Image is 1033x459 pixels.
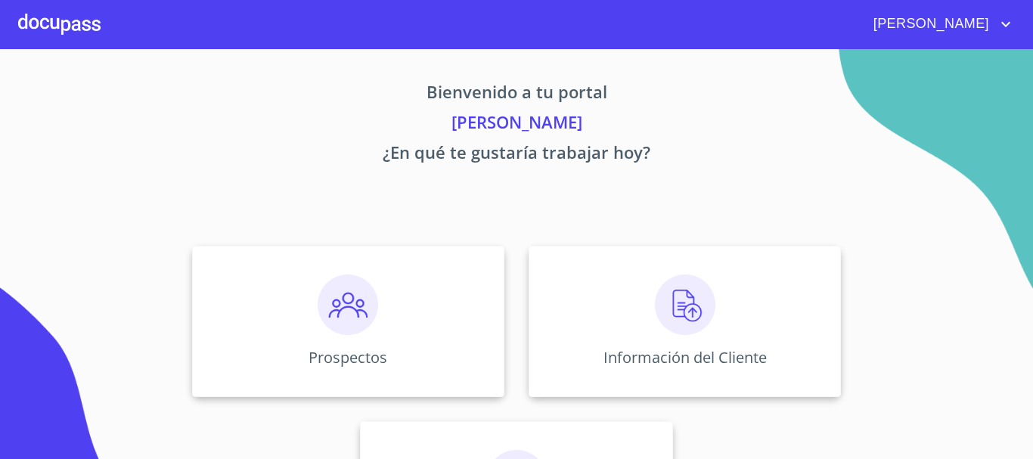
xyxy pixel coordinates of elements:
button: account of current user [862,12,1015,36]
img: prospectos.png [318,274,378,335]
span: [PERSON_NAME] [862,12,997,36]
p: [PERSON_NAME] [51,110,982,140]
p: Prospectos [309,347,387,368]
p: Información del Cliente [603,347,767,368]
p: Bienvenido a tu portal [51,79,982,110]
img: carga.png [655,274,715,335]
p: ¿En qué te gustaría trabajar hoy? [51,140,982,170]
